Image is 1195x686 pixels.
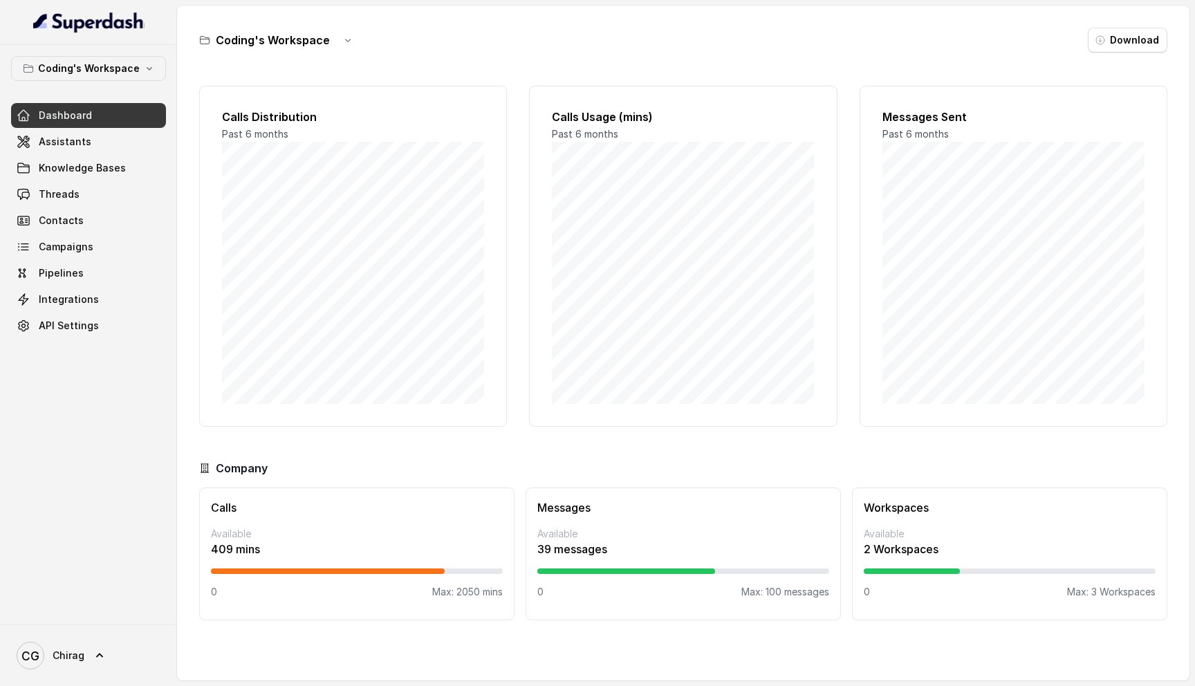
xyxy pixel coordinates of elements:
p: Max: 100 messages [741,585,829,599]
p: 0 [211,585,217,599]
p: Available [537,527,829,541]
h2: Messages Sent [882,109,1145,125]
text: CG [21,649,39,663]
p: Max: 3 Workspaces [1067,585,1156,599]
p: 39 messages [537,541,829,557]
p: Available [864,527,1156,541]
img: light.svg [33,11,145,33]
span: Threads [39,187,80,201]
span: Knowledge Bases [39,161,126,175]
a: Threads [11,182,166,207]
a: Contacts [11,208,166,233]
p: 2 Workspaces [864,541,1156,557]
p: Max: 2050 mins [432,585,503,599]
span: Pipelines [39,266,84,280]
a: API Settings [11,313,166,338]
span: Chirag [53,649,84,662]
button: Download [1088,28,1167,53]
span: Contacts [39,214,84,228]
h3: Workspaces [864,499,1156,516]
button: Coding's Workspace [11,56,166,81]
h2: Calls Distribution [222,109,484,125]
span: Campaigns [39,240,93,254]
p: 0 [537,585,544,599]
a: Knowledge Bases [11,156,166,180]
span: Past 6 months [222,128,288,140]
a: Chirag [11,636,166,675]
h3: Company [216,460,268,476]
span: Dashboard [39,109,92,122]
span: Integrations [39,293,99,306]
span: Assistants [39,135,91,149]
h3: Calls [211,499,503,516]
a: Integrations [11,287,166,312]
span: Past 6 months [552,128,618,140]
a: Campaigns [11,234,166,259]
h2: Calls Usage (mins) [552,109,814,125]
a: Dashboard [11,103,166,128]
p: 0 [864,585,870,599]
h3: Coding's Workspace [216,32,330,48]
p: Available [211,527,503,541]
p: Coding's Workspace [38,60,140,77]
h3: Messages [537,499,829,516]
p: 409 mins [211,541,503,557]
span: API Settings [39,319,99,333]
a: Assistants [11,129,166,154]
span: Past 6 months [882,128,949,140]
a: Pipelines [11,261,166,286]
